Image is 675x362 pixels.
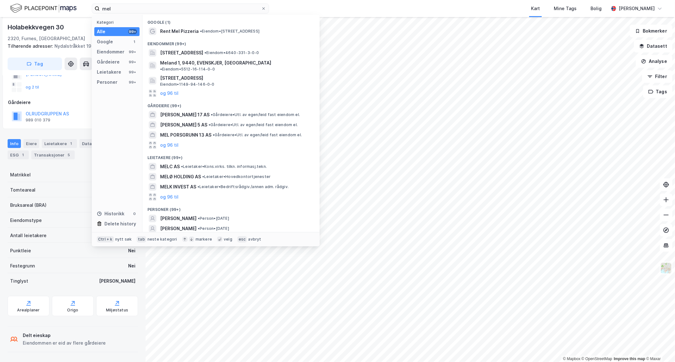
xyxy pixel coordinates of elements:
div: 989 010 379 [26,118,50,123]
span: [PERSON_NAME] [160,215,197,222]
button: og 96 til [160,193,178,201]
span: [PERSON_NAME] [160,225,197,232]
div: Matrikkel [10,171,31,179]
div: Nei [128,262,135,270]
div: [PERSON_NAME] [99,277,135,285]
div: 99+ [128,70,137,75]
span: Tilhørende adresser: [8,43,54,49]
div: 99+ [128,29,137,34]
div: esc [237,236,247,242]
div: Transaksjoner [31,150,75,159]
div: 1 [20,152,26,158]
div: Eiendommer [97,48,124,56]
span: [PERSON_NAME] 5 AS [160,121,207,129]
div: 99+ [128,80,137,85]
div: Festegrunn [10,262,35,270]
span: Leietaker • Hovedkontortjenester [202,174,271,179]
div: Google (1) [142,15,320,26]
button: Bokmerker [630,25,672,37]
div: 99+ [128,49,137,54]
div: Miljøstatus [106,308,128,313]
div: Leietakere [42,139,77,148]
span: MELC AS [160,163,180,170]
div: 0 [132,211,137,216]
span: Eiendom • 4640-331-3-0-0 [204,50,259,55]
div: Eiendommer (99+) [142,36,320,48]
span: • [198,226,200,231]
div: Historikk [97,210,124,218]
div: Nei [128,247,135,255]
button: Datasett [634,40,672,52]
span: Gårdeiere • Utl. av egen/leid fast eiendom el. [213,132,302,138]
span: • [181,164,183,169]
span: • [211,112,213,117]
span: Rent Mel Pizzeria [160,28,199,35]
a: Mapbox [563,357,580,361]
span: • [213,132,215,137]
a: Improve this map [614,357,645,361]
span: [STREET_ADDRESS] [160,49,203,57]
span: Eiendom • 5512-16-114-0-0 [160,67,215,72]
span: • [160,67,162,71]
div: Datasett [79,139,103,148]
button: Tag [8,58,62,70]
span: Leietaker • Bedriftsrådgiv./annen adm. rådgiv. [197,184,289,189]
button: og 96 til [160,89,178,97]
span: [STREET_ADDRESS] [160,74,312,82]
button: Analyse [636,55,672,68]
span: Person • [DATE] [198,216,229,221]
span: Person • [DATE] [198,226,229,231]
div: Origo [67,308,78,313]
div: markere [196,237,212,242]
div: Bruksareal (BRA) [10,201,47,209]
div: Bolig [591,5,602,12]
div: 1 [68,140,74,147]
div: Delt eieskap [23,332,106,339]
div: 2320, Furnes, [GEOGRAPHIC_DATA] [8,35,85,42]
div: Punktleie [10,247,31,255]
div: nytt søk [115,237,132,242]
div: Leietakere (99+) [142,150,320,162]
div: Kontrollprogram for chat [643,332,675,362]
div: Arealplaner [17,308,40,313]
span: [PERSON_NAME] 17 AS [160,111,209,119]
div: Eiere [23,139,39,148]
div: Mine Tags [554,5,577,12]
div: Antall leietakere [10,232,47,239]
span: • [200,29,202,34]
div: ESG [8,150,29,159]
button: og 96 til [160,141,178,149]
span: MEL PORSGRUNN 13 AS [160,131,211,139]
button: Filter [642,70,672,83]
span: • [202,174,204,179]
div: [PERSON_NAME] [619,5,655,12]
div: Tomteareal [10,186,35,194]
span: • [209,122,210,127]
span: • [198,216,200,221]
div: Holabekkvegen 30 [8,22,65,32]
input: Søk på adresse, matrikkel, gårdeiere, leietakere eller personer [100,4,261,13]
span: Eiendom • [STREET_ADDRESS] [200,29,259,34]
div: Delete history [104,220,136,228]
img: logo.f888ab2527a4732fd821a326f86c7f29.svg [10,3,77,14]
button: Tags [643,85,672,98]
div: Nydalstråkket 19 [8,42,133,50]
div: Info [8,139,21,148]
div: Leietakere [97,68,121,76]
span: Meland 1, 9440, EVENSKJER, [GEOGRAPHIC_DATA] [160,59,271,67]
div: Gårdeiere [97,58,120,66]
div: Gårdeiere (99+) [142,98,320,110]
div: Ctrl + k [97,236,114,242]
span: MELK INVEST AS [160,183,196,191]
div: Kategori [97,20,140,25]
span: • [197,184,199,189]
div: Google [97,38,113,46]
div: Eiendommen er eid av flere gårdeiere [23,339,106,347]
div: 5 [66,152,72,158]
span: Eiendom • 1149-94-146-0-0 [160,82,215,87]
div: tab [137,236,146,242]
span: Gårdeiere • Utl. av egen/leid fast eiendom el. [211,112,300,117]
div: 99+ [128,59,137,64]
div: Tinglyst [10,277,28,285]
div: Eiendomstype [10,217,42,224]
